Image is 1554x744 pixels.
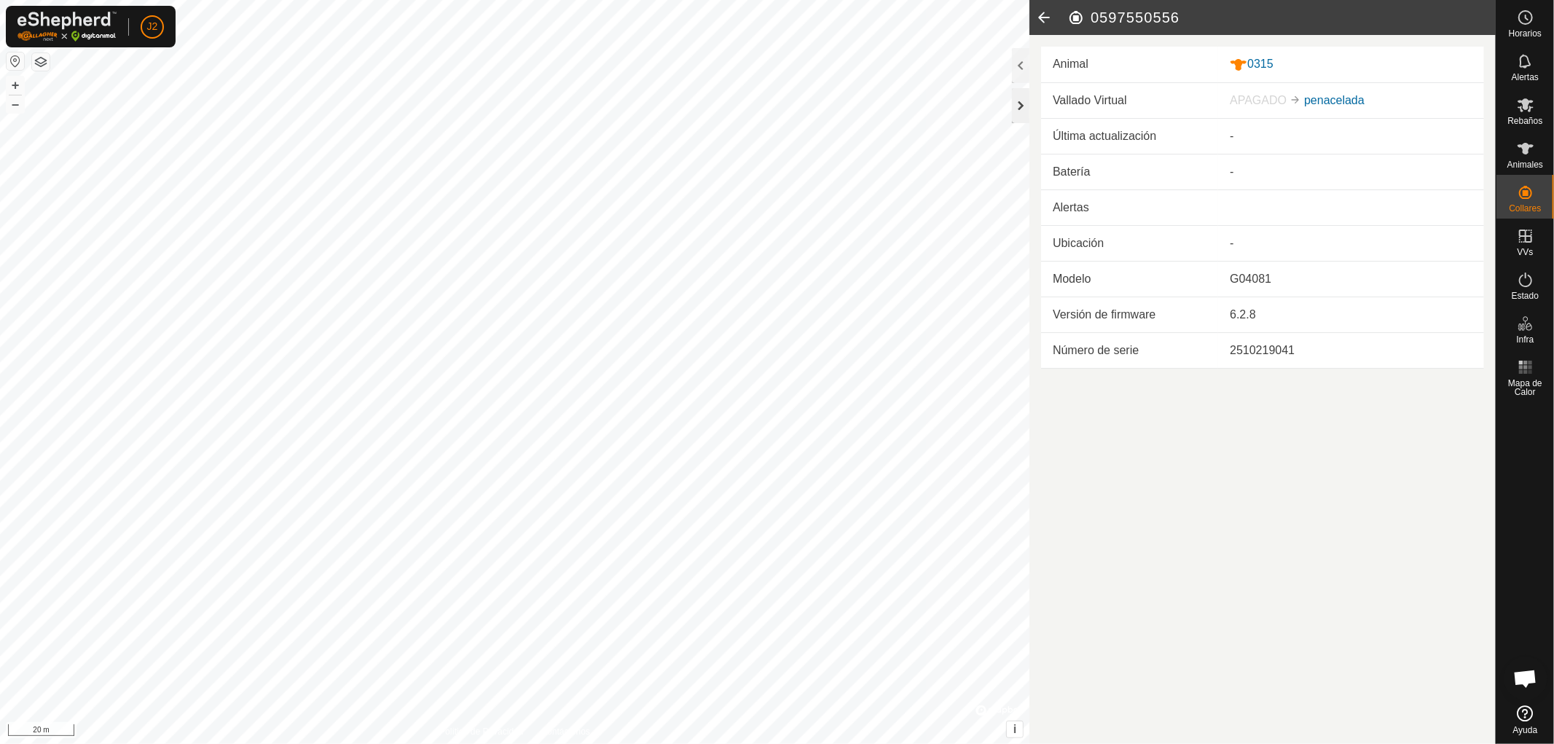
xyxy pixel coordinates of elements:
[1041,154,1218,189] td: Batería
[7,52,24,70] button: Restablecer Mapa
[541,725,590,738] a: Contáctenos
[1507,117,1542,125] span: Rebaños
[17,12,117,42] img: Logo Gallagher
[1517,248,1533,257] span: VVs
[7,77,24,94] button: +
[1230,270,1472,288] div: G04081
[32,53,50,71] button: Capas del Mapa
[1230,128,1472,145] div: -
[147,19,158,34] span: J2
[1304,94,1365,106] a: penacelada
[1516,335,1534,344] span: Infra
[1041,119,1218,154] td: Última actualización
[1504,657,1547,700] div: Chat abierto
[7,95,24,113] button: –
[1007,721,1023,737] button: i
[1507,160,1543,169] span: Animales
[1230,235,1472,252] div: -
[1041,47,1218,82] td: Animal
[1067,9,1496,26] h2: 0597550556
[1013,723,1016,735] span: i
[1041,225,1218,261] td: Ubicación
[1230,163,1472,181] div: -
[1041,261,1218,297] td: Modelo
[1041,332,1218,368] td: Número de serie
[1509,204,1541,213] span: Collares
[1230,55,1472,74] div: 0315
[439,725,523,738] a: Política de Privacidad
[1500,379,1550,396] span: Mapa de Calor
[1513,726,1538,735] span: Ayuda
[1041,189,1218,225] td: Alertas
[1041,83,1218,119] td: Vallado Virtual
[1230,342,1472,359] div: 2510219041
[1512,291,1539,300] span: Estado
[1496,700,1554,740] a: Ayuda
[1290,94,1301,106] img: hasta
[1230,94,1287,106] span: APAGADO
[1230,306,1472,324] div: 6.2.8
[1509,29,1542,38] span: Horarios
[1041,297,1218,332] td: Versión de firmware
[1512,73,1539,82] span: Alertas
